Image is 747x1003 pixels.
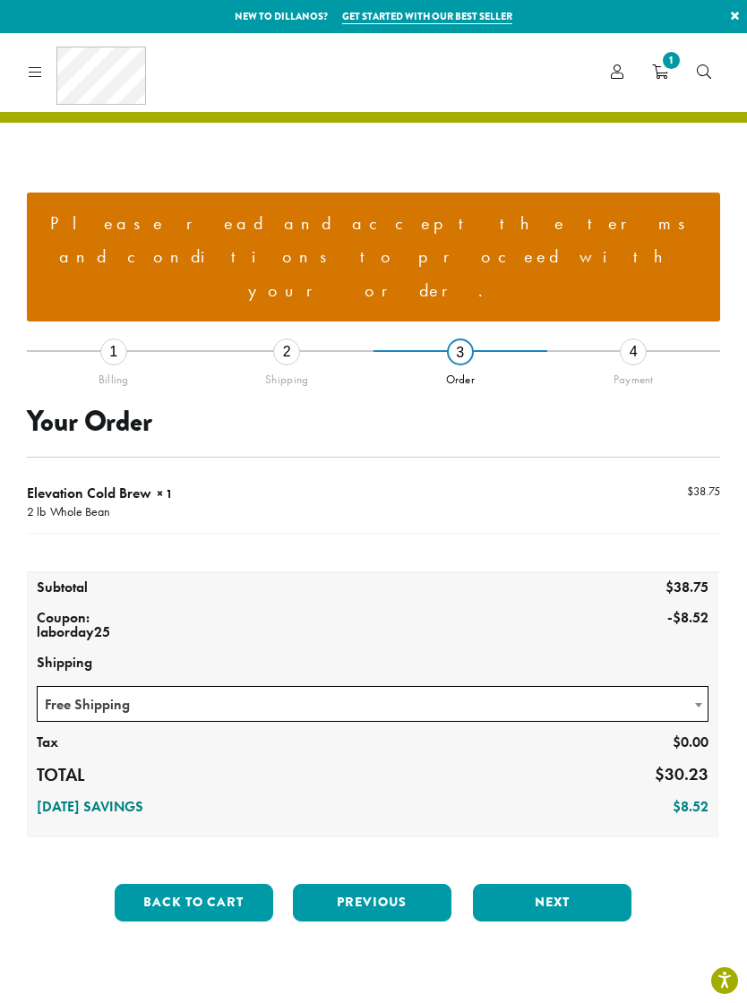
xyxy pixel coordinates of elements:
[673,797,708,816] bdi: 8.52
[28,648,717,679] th: Shipping
[342,9,512,24] a: Get started with our best seller
[27,504,46,522] p: 2 lb
[673,608,708,627] span: 8.52
[673,733,681,751] span: $
[547,365,721,387] div: Payment
[665,578,674,596] span: $
[273,339,300,365] div: 2
[37,686,708,722] span: Free Shipping
[28,573,166,604] th: Subtotal
[655,763,708,785] bdi: 30.23
[46,504,110,522] p: Whole Bean
[27,405,720,439] h3: Your Order
[38,687,708,722] span: Free Shipping
[100,339,127,365] div: 1
[655,763,665,785] span: $
[27,484,151,502] span: Elevation Cold Brew
[157,485,173,501] strong: × 1
[28,759,166,793] th: Total
[293,884,451,922] button: Previous
[201,365,374,387] div: Shipping
[620,339,647,365] div: 4
[447,339,474,365] div: 3
[673,797,681,816] span: $
[687,484,693,499] span: $
[673,733,708,751] bdi: 0.00
[665,578,708,596] bdi: 38.75
[683,57,726,87] a: Search
[687,484,720,499] bdi: 38.75
[659,48,683,73] span: 1
[28,793,410,823] th: [DATE] Savings
[673,608,681,627] span: $
[115,884,273,922] button: Back to cart
[27,365,201,387] div: Billing
[373,365,547,387] div: Order
[166,604,717,648] td: -
[473,884,631,922] button: Next
[41,207,706,308] li: Please read and accept the terms and conditions to proceed with your order.
[28,728,166,759] th: Tax
[28,604,166,648] th: Coupon: laborday25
